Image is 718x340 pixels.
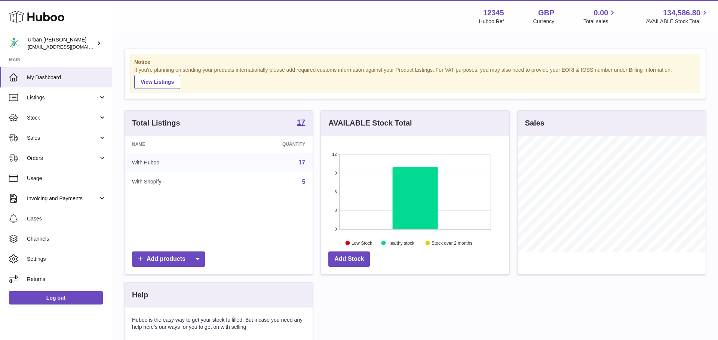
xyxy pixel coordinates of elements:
span: 134,586.80 [663,8,700,18]
strong: GBP [538,8,554,18]
span: Listings [27,94,98,101]
text: 12 [332,152,337,157]
span: Invoicing and Payments [27,195,98,202]
td: With Shopify [125,172,226,192]
a: 17 [297,118,305,127]
a: 5 [302,179,305,185]
div: If you're planning on sending your products internationally please add required customs informati... [134,67,696,89]
h3: AVAILABLE Stock Total [328,118,412,128]
text: Healthy stock [387,240,415,245]
a: Log out [9,291,103,305]
span: [EMAIL_ADDRESS][DOMAIN_NAME] [28,44,110,50]
text: Low Stock [352,240,372,245]
span: AVAILABLE Stock Total [646,18,709,25]
h3: Sales [525,118,544,128]
span: My Dashboard [27,74,106,81]
div: Huboo Ref [479,18,504,25]
span: Usage [27,175,106,182]
span: Total sales [583,18,617,25]
a: Add products [132,251,205,267]
a: Add Stock [328,251,370,267]
span: Settings [27,256,106,263]
a: 134,586.80 AVAILABLE Stock Total [646,8,709,25]
span: Orders [27,155,98,162]
span: Stock [27,114,98,121]
span: 0.00 [594,8,608,18]
span: Cases [27,215,106,222]
strong: Notice [134,59,696,66]
div: Currency [533,18,555,25]
td: With Huboo [125,153,226,172]
a: View Listings [134,75,180,89]
th: Quantity [226,136,313,153]
strong: 12345 [483,8,504,18]
h3: Help [132,290,148,300]
text: Stock over 2 months [432,240,472,245]
h3: Total Listings [132,118,180,128]
text: 0 [335,227,337,231]
a: 17 [299,159,306,166]
a: 0.00 Total sales [583,8,617,25]
img: orders@urbanpoling.com [9,38,20,49]
strong: 17 [297,118,305,126]
th: Name [125,136,226,153]
span: Channels [27,235,106,242]
text: 6 [335,189,337,194]
p: Huboo is the easy way to get your stock fulfilled. But incase you need any help here's our ways f... [132,316,305,331]
text: 3 [335,208,337,213]
text: 9 [335,171,337,175]
span: Returns [27,276,106,283]
div: Urban [PERSON_NAME] [28,36,95,50]
span: Sales [27,135,98,142]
